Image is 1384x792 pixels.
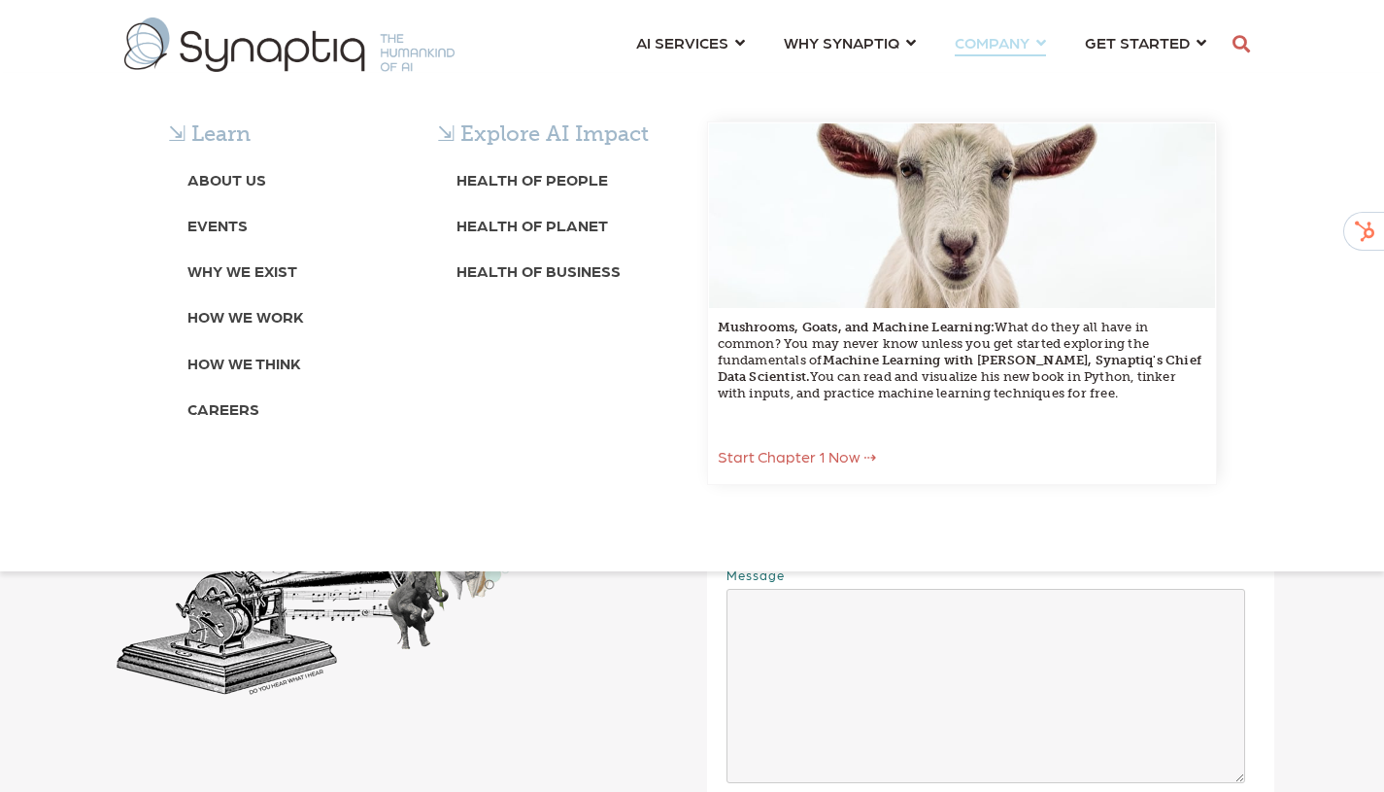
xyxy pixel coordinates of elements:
[784,29,899,55] span: WHY SYNAPTIQ
[1085,29,1190,55] span: GET STARTED
[124,17,455,72] img: synaptiq logo-1
[955,29,1030,55] span: COMPANY
[726,568,785,582] span: Message
[636,24,745,60] a: AI SERVICES
[955,24,1046,60] a: COMPANY
[1085,24,1206,60] a: GET STARTED
[784,24,916,60] a: WHY SYNAPTIQ
[636,29,728,55] span: AI SERVICES
[617,10,1226,80] nav: menu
